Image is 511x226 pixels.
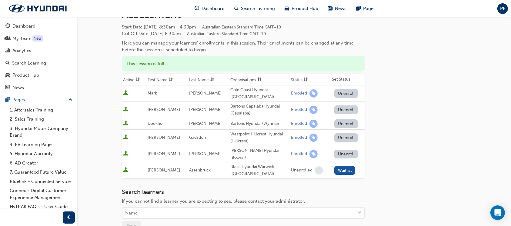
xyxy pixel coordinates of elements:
[68,96,72,104] span: up-icon
[292,5,318,12] span: Product Hub
[189,121,222,126] span: [PERSON_NAME]
[148,107,180,112] span: [PERSON_NAME]
[2,45,75,56] a: Analytics
[490,205,505,220] div: Open Intercom Messenger
[5,61,10,66] span: search-icon
[189,91,222,96] span: [PERSON_NAME]
[334,89,358,98] button: Unenroll
[2,19,75,94] button: DashboardMy TeamAnalyticsSearch LearningProduct HubNews
[5,85,10,91] span: news-icon
[12,72,39,79] div: Product Hub
[351,2,380,15] a: pages-iconPages
[146,74,188,85] th: Toggle SortBy
[7,158,75,168] a: 6. AD Creator
[195,5,199,12] span: guage-icon
[331,74,364,85] th: Set Status
[125,210,138,217] div: Name
[12,23,35,30] div: Dashboard
[291,168,312,173] div: Unenrolled
[230,87,289,100] div: Gold Coast Hyundai ([GEOGRAPHIC_DATA])
[148,168,180,173] span: [PERSON_NAME]
[187,31,266,36] span: Australian Eastern Standard Time GMT+10
[210,77,214,82] span: sorting-icon
[7,140,75,149] a: 4. EV Learning Page
[7,202,75,211] a: HyTRAK FAQ's - User Guide
[189,151,222,156] span: [PERSON_NAME]
[202,5,225,12] span: Dashboard
[12,35,32,42] div: My Team
[304,77,308,82] span: sorting-icon
[122,74,147,85] th: Toggle SortBy
[12,96,25,103] div: Pages
[230,147,289,161] div: [PERSON_NAME] Hyundai (Booval)
[335,5,346,12] span: News
[334,133,358,142] button: Unenroll
[189,135,206,140] span: Gadsdon
[323,2,351,15] a: news-iconNews
[290,74,331,85] th: Toggle SortBy
[5,48,10,54] span: chart-icon
[7,168,75,177] a: 7. Guaranteed Future Value
[241,5,275,12] span: Search Learning
[229,74,290,85] th: Toggle SortBy
[148,91,157,96] span: Mark
[230,103,289,117] div: Bartons Capalaba Hyundai (Capalaba)
[122,40,365,53] div: Here you can manage your learners' enrollments in this session. Their enrollments can be changed ...
[291,151,307,157] div: Enrolled
[123,107,129,113] span: User is active
[309,150,318,158] span: learningRecordVerb_ENROLL-icon
[202,25,281,30] span: Australian Eastern Standard Time GMT+10
[7,115,75,124] a: 2. Sales Training
[334,166,355,175] button: Waitlist
[189,107,222,112] span: [PERSON_NAME]
[309,106,318,114] span: learningRecordVerb_ENROLL-icon
[123,151,129,157] span: User is active
[280,2,323,15] a: car-iconProduct Hub
[148,135,180,140] span: [PERSON_NAME]
[2,58,75,69] a: Search Learning
[148,121,162,126] span: Deokho
[309,120,318,128] span: learningRecordVerb_ENROLL-icon
[7,105,75,115] a: 1. Aftersales Training
[328,5,332,12] span: news-icon
[7,149,75,158] a: 5. Hyundai Warranty
[7,186,75,202] a: Connex - Digital Customer Experience Management
[136,77,140,82] span: sorting-icon
[122,24,365,31] span: Start Date :
[5,97,10,103] span: pages-icon
[363,5,376,12] span: Pages
[497,3,508,14] button: PF
[190,2,229,15] a: guage-iconDashboard
[230,164,289,177] div: Black Hyundai Warwick ([GEOGRAPHIC_DATA])
[229,2,280,15] a: search-iconSearch Learning
[285,5,289,12] span: car-icon
[334,150,358,158] button: Unenroll
[291,107,307,113] div: Enrolled
[291,121,307,127] div: Enrolled
[291,91,307,96] div: Enrolled
[2,94,75,105] button: Pages
[122,198,306,204] span: If you cannot find a learner you are expecting to see, please contact your administrator.
[7,124,75,140] a: 3. Hyundai Motor Company Brand
[32,35,43,42] div: Tooltip anchor
[257,77,262,82] span: sorting-icon
[3,2,73,15] img: Trak
[12,47,31,54] div: Analytics
[234,5,239,12] span: search-icon
[2,21,75,32] a: Dashboard
[309,134,318,142] span: learningRecordVerb_ENROLL-icon
[315,166,323,174] span: learningRecordVerb_NONE-icon
[356,5,361,12] span: pages-icon
[12,84,24,91] div: News
[334,119,358,128] button: Unenroll
[12,60,46,67] div: Search Learning
[122,56,365,72] div: This session is full
[2,33,75,44] a: My Team
[123,167,129,173] span: User is active
[123,121,129,127] span: User is active
[5,73,10,78] span: car-icon
[2,82,75,93] a: News
[5,24,10,29] span: guage-icon
[189,168,211,173] span: Assenbruck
